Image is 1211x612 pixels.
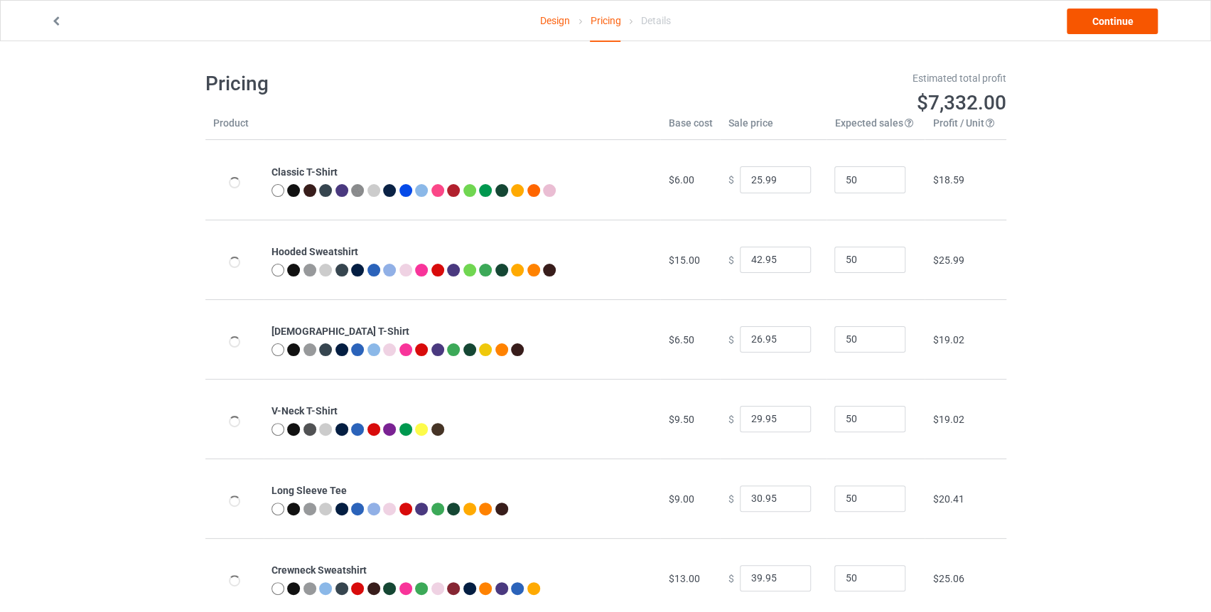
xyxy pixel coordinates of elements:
[728,572,733,584] span: $
[925,116,1006,140] th: Profit / Unit
[932,493,964,505] span: $20.41
[668,493,694,505] span: $9.00
[668,254,699,266] span: $15.00
[660,116,720,140] th: Base cost
[932,174,964,186] span: $18.59
[720,116,827,140] th: Sale price
[205,116,264,140] th: Product
[641,1,671,41] div: Details
[271,246,358,257] b: Hooded Sweatshirt
[917,91,1006,114] span: $7,332.00
[1067,9,1158,34] a: Continue
[668,573,699,584] span: $13.00
[271,485,347,496] b: Long Sleeve Tee
[932,254,964,266] span: $25.99
[728,333,733,345] span: $
[205,71,596,97] h1: Pricing
[271,326,409,337] b: [DEMOGRAPHIC_DATA] T-Shirt
[668,174,694,186] span: $6.00
[728,254,733,265] span: $
[668,334,694,345] span: $6.50
[615,71,1006,85] div: Estimated total profit
[728,413,733,424] span: $
[932,414,964,425] span: $19.02
[728,174,733,186] span: $
[932,334,964,345] span: $19.02
[728,493,733,504] span: $
[827,116,925,140] th: Expected sales
[351,184,364,197] img: heather_texture.png
[271,166,338,178] b: Classic T-Shirt
[668,414,694,425] span: $9.50
[590,1,620,42] div: Pricing
[932,573,964,584] span: $25.06
[540,1,570,41] a: Design
[271,564,367,576] b: Crewneck Sweatshirt
[271,405,338,417] b: V-Neck T-Shirt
